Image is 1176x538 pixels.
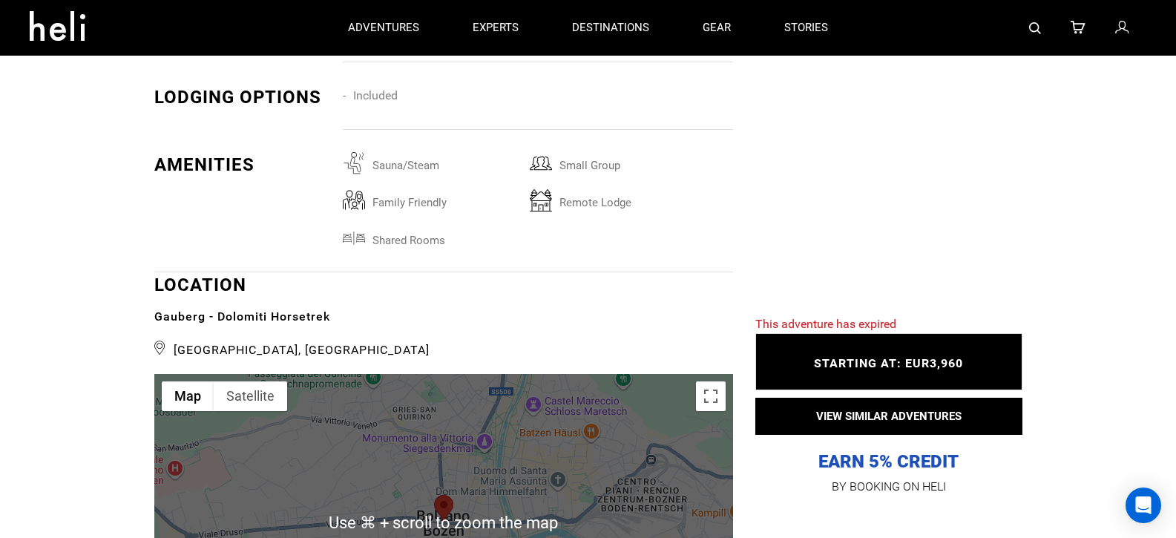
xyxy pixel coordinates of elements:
span: This adventure has expired [755,318,896,332]
img: saunasteam.svg [343,152,365,174]
li: Included [343,85,530,107]
b: Gauberg - Dolomiti Horsetrek [154,309,330,324]
img: sharedrooms.svg [343,227,365,249]
div: LOCATION [154,272,733,359]
img: familyfriendly.svg [343,189,365,211]
button: Show street map [162,381,214,411]
span: STARTING AT: EUR3,960 [814,357,963,371]
p: adventures [348,20,419,36]
button: VIEW SIMILAR ADVENTURES [755,398,1022,435]
p: experts [473,20,519,36]
p: BY BOOKING ON HELI [755,476,1022,497]
div: Amenities [154,152,332,177]
button: Show satellite imagery [214,381,287,411]
img: smallgroup.svg [530,152,552,174]
span: remote lodge [552,189,717,209]
img: search-bar-icon.svg [1029,22,1041,34]
span: Shared Rooms [365,227,530,246]
div: Lodging options [154,85,332,110]
span: [GEOGRAPHIC_DATA], [GEOGRAPHIC_DATA] [154,337,733,359]
img: remotelodge.svg [530,189,552,211]
span: small group [552,152,717,171]
span: sauna/steam [365,152,530,171]
button: Toggle fullscreen view [696,381,726,411]
p: destinations [572,20,649,36]
span: family friendly [365,189,530,209]
div: Open Intercom Messenger [1126,488,1161,523]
